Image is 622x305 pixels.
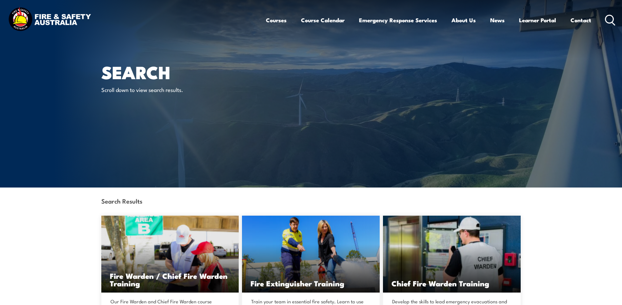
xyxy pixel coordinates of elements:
p: Scroll down to view search results. [101,86,221,93]
a: News [490,11,505,29]
a: About Us [451,11,476,29]
a: Course Calendar [301,11,345,29]
a: Learner Portal [519,11,556,29]
h3: Fire Warden / Chief Fire Warden Training [110,272,231,287]
h3: Fire Extinguisher Training [251,279,371,287]
img: Fire Warden and Chief Fire Warden Training [101,216,239,293]
img: Chief Fire Warden Training [383,216,521,293]
strong: Search Results [101,196,142,205]
a: Courses [266,11,287,29]
a: Contact [571,11,591,29]
a: Emergency Response Services [359,11,437,29]
h1: Search [101,64,263,80]
img: Fire Extinguisher Training [242,216,380,293]
a: Fire Warden / Chief Fire Warden Training [101,216,239,293]
h3: Chief Fire Warden Training [391,279,512,287]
